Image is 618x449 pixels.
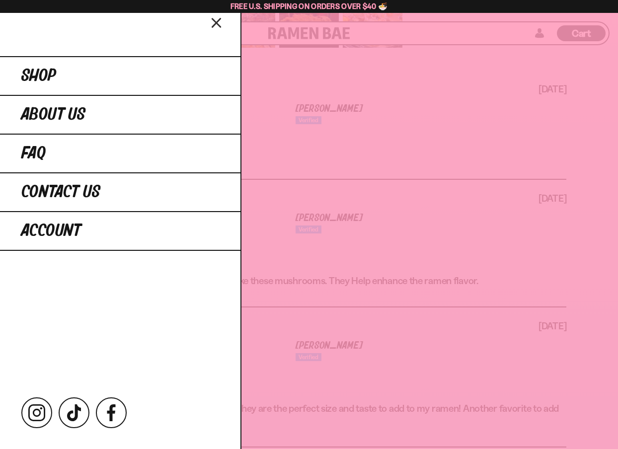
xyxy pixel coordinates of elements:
[21,106,85,124] span: About Us
[21,145,46,162] span: FAQ
[21,67,56,85] span: Shop
[21,222,81,240] span: Account
[231,1,388,11] span: Free U.S. Shipping on Orders over $40 🍜
[21,183,100,201] span: Contact Us
[208,13,226,31] button: Close menu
